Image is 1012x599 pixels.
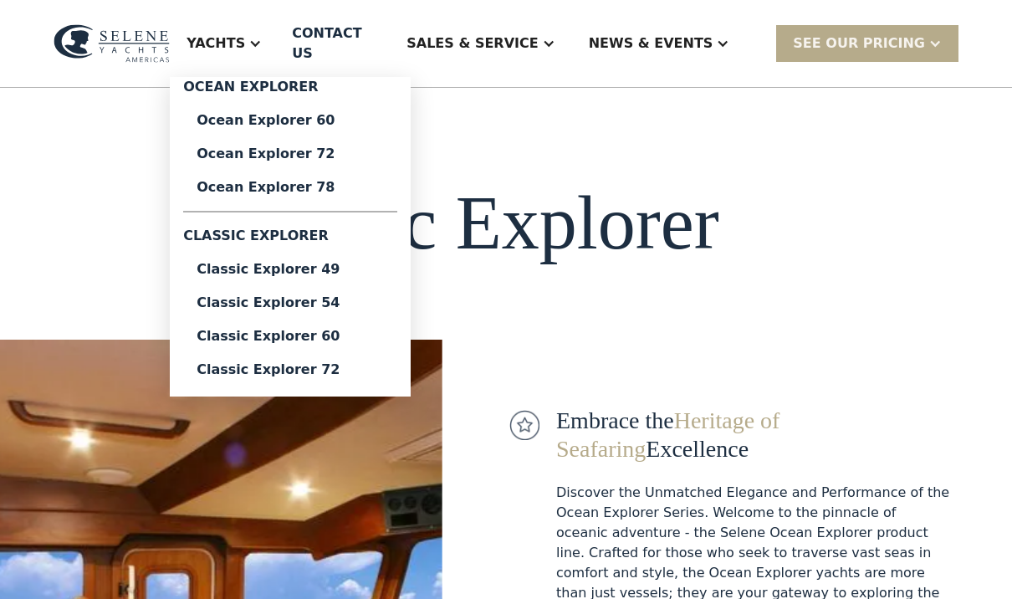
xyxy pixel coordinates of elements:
div: News & EVENTS [572,10,747,77]
div: Classic Explorer 49 [197,263,384,276]
a: Ocean Explorer 78 [183,171,397,204]
nav: Yachts [170,77,411,397]
div: Yachts [187,33,245,54]
a: Ocean Explorer 72 [183,137,397,171]
div: Yachts [170,10,279,77]
div: Contact US [292,23,376,64]
a: Classic Explorer 72 [183,353,397,387]
div: SEE Our Pricing [776,25,958,61]
div: Ocean Explorer 60 [197,114,384,127]
div: Sales & Service [406,33,538,54]
a: Classic Explorer 60 [183,320,397,353]
div: Embrace the Excellence [556,407,952,463]
a: Classic Explorer 54 [183,286,397,320]
div: Classic Explorer 72 [197,363,384,376]
span: Heritage of Seafaring [556,407,779,462]
div: Ocean Explorer [183,77,397,104]
a: Ocean Explorer 60 [183,104,397,137]
div: Ocean Explorer 78 [197,181,384,194]
div: Ocean Explorer 72 [197,147,384,161]
div: SEE Our Pricing [793,33,925,54]
img: logo [54,24,170,62]
div: Sales & Service [390,10,571,77]
a: Classic Explorer 49 [183,253,397,286]
div: Classic Explorer 60 [197,330,384,343]
h1: Classic Explorer [219,182,718,264]
div: News & EVENTS [589,33,713,54]
div: Classic Explorer 54 [197,296,384,310]
img: icon [509,410,539,440]
div: Classic Explorer [183,219,397,253]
